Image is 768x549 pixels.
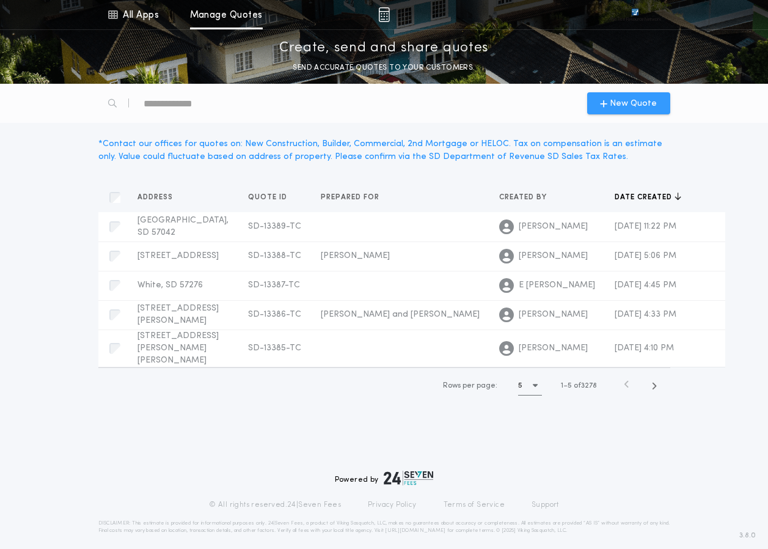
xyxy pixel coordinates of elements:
[209,500,341,510] p: © All rights reserved. 24|Seven Fees
[519,309,588,321] span: [PERSON_NAME]
[518,376,542,396] button: 5
[368,500,417,510] a: Privacy Policy
[615,191,681,204] button: Date created
[519,342,588,355] span: [PERSON_NAME]
[519,279,595,292] span: E [PERSON_NAME]
[615,281,676,290] span: [DATE] 4:45 PM
[248,222,301,231] span: SD-13389-TC
[321,310,480,319] span: [PERSON_NAME] and [PERSON_NAME]
[248,251,301,260] span: SD-13388-TC
[248,310,301,319] span: SD-13386-TC
[610,97,657,110] span: New Quote
[385,528,445,533] a: [URL][DOMAIN_NAME]
[321,251,390,260] span: [PERSON_NAME]
[615,222,676,231] span: [DATE] 11:22 PM
[137,193,175,202] span: Address
[384,471,434,485] img: logo
[561,382,563,389] span: 1
[532,500,559,510] a: Support
[137,251,219,260] span: [STREET_ADDRESS]
[615,310,676,319] span: [DATE] 4:33 PM
[739,530,756,541] span: 3.8.0
[137,281,203,290] span: White, SD 57276
[248,344,301,353] span: SD-13385-TC
[248,281,300,290] span: SD-13387-TC
[443,382,497,389] span: Rows per page:
[615,193,675,202] span: Date created
[321,193,382,202] span: Prepared for
[137,216,229,237] span: [GEOGRAPHIC_DATA], SD 57042
[137,191,182,204] button: Address
[518,380,522,392] h1: 5
[615,344,674,353] span: [DATE] 4:10 PM
[248,191,296,204] button: Quote ID
[568,382,572,389] span: 5
[98,138,670,163] div: * Contact our offices for quotes on: New Construction, Builder, Commercial, 2nd Mortgage or HELOC...
[587,92,670,114] button: New Quote
[615,251,676,260] span: [DATE] 5:06 PM
[335,471,434,485] div: Powered by
[499,193,549,202] span: Created by
[293,62,475,74] p: SEND ACCURATE QUOTES TO YOUR CUSTOMERS.
[98,520,670,534] p: DISCLAIMER: This estimate is provided for informational purposes only. 24|Seven Fees, a product o...
[279,39,489,58] p: Create, send and share quotes
[137,331,219,365] span: [STREET_ADDRESS][PERSON_NAME][PERSON_NAME]
[574,380,597,391] span: of 3278
[137,304,219,325] span: [STREET_ADDRESS][PERSON_NAME]
[248,193,290,202] span: Quote ID
[519,221,588,233] span: [PERSON_NAME]
[444,500,505,510] a: Terms of Service
[609,9,660,21] img: vs-icon
[378,7,390,22] img: img
[499,191,556,204] button: Created by
[519,250,588,262] span: [PERSON_NAME]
